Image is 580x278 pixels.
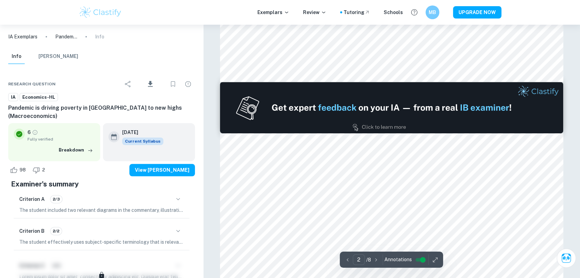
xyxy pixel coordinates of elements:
[122,137,163,145] span: Current Syllabus
[20,93,58,101] a: Economics-HL
[95,33,104,40] p: Info
[8,104,195,120] h6: Pandemic is driving poverty in [GEOGRAPHIC_DATA] to new highs (Macroeconomics)
[8,165,30,176] div: Like
[31,165,49,176] div: Dislike
[166,77,180,91] div: Bookmark
[129,164,195,176] button: View [PERSON_NAME]
[16,167,30,173] span: 98
[121,77,135,91] div: Share
[50,196,62,202] span: 2/3
[384,256,412,263] span: Annotations
[136,75,165,93] div: Download
[57,145,95,155] button: Breakdown
[429,9,437,16] h6: MB
[557,249,576,268] button: Ask Clai
[303,9,326,16] p: Review
[9,94,18,101] span: IA
[38,167,49,173] span: 2
[257,9,289,16] p: Exemplars
[122,129,158,136] h6: [DATE]
[426,5,439,19] button: MB
[19,206,184,214] p: The student included two relevant diagrams in the commentary, illustrating key concepts related t...
[19,238,184,246] p: The student effectively uses subject-specific terminology that is relevant to the chosen article ...
[20,94,58,101] span: Economics-HL
[27,136,95,142] span: Fully verified
[38,49,78,64] button: [PERSON_NAME]
[8,93,18,101] a: IA
[55,33,77,40] p: Pandemic is driving poverty in [GEOGRAPHIC_DATA] to new highs (Macroeconomics)
[181,77,195,91] div: Report issue
[344,9,370,16] a: Tutoring
[220,82,563,133] img: Ad
[366,256,371,264] p: / 8
[27,129,31,136] p: 6
[79,5,122,19] img: Clastify logo
[8,33,37,40] a: IA Exemplars
[11,179,192,189] h5: Examiner's summary
[50,228,62,234] span: 2/2
[122,137,163,145] div: This exemplar is based on the current syllabus. Feel free to refer to it for inspiration/ideas wh...
[384,9,403,16] a: Schools
[408,7,420,18] button: Help and Feedback
[19,227,45,235] h6: Criterion B
[8,49,25,64] button: Info
[453,6,501,19] button: UPGRADE NOW
[19,195,45,203] h6: Criterion A
[32,129,38,135] a: Grade fully verified
[8,81,56,87] span: Research question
